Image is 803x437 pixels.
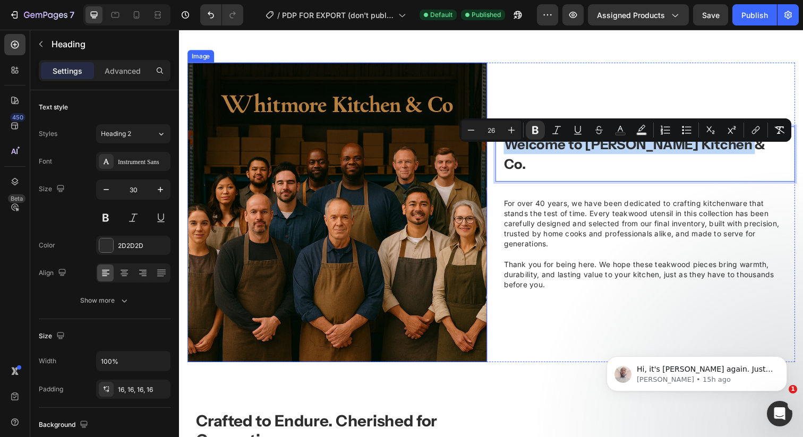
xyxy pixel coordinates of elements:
[693,4,728,25] button: Save
[331,235,608,264] span: Thank you for being here. We hope these teakwood pieces bring warmth, durability, and lasting val...
[472,10,501,20] span: Published
[732,4,777,25] button: Publish
[96,124,170,143] button: Heading 2
[4,4,79,25] button: 7
[8,194,25,203] div: Beta
[277,10,280,21] span: /
[118,157,168,167] div: Instrument Sans
[97,352,170,371] input: Auto
[179,30,803,437] iframe: Design area
[70,8,74,21] p: 7
[39,129,57,139] div: Styles
[118,385,168,395] div: 16, 16, 16, 16
[10,113,25,122] div: 450
[39,266,69,280] div: Align
[767,401,792,426] iframe: Intercom live chat
[741,10,768,21] div: Publish
[591,334,803,408] iframe: Intercom notifications message
[459,118,791,142] div: Editor contextual toolbar
[80,295,130,306] div: Show more
[17,390,263,429] strong: Crafted to Endure. Cherished for Generations.
[105,65,141,76] p: Advanced
[430,10,452,20] span: Default
[39,291,170,310] button: Show more
[588,4,689,25] button: Assigned Products
[53,65,82,76] p: Settings
[39,102,68,112] div: Text style
[39,418,90,432] div: Background
[789,385,797,393] span: 1
[101,129,131,139] span: Heading 2
[331,109,599,145] strong: Welcome to [PERSON_NAME] Kitchen & Co.
[200,4,243,25] div: Undo/Redo
[39,356,56,366] div: Width
[39,157,52,166] div: Font
[39,241,55,250] div: Color
[52,38,166,50] p: Heading
[702,11,720,20] span: Save
[39,182,67,196] div: Size
[118,241,168,251] div: 2D2D2D
[39,384,63,394] div: Padding
[282,10,394,21] span: PDP FOR EXPORT (don't publish)
[331,173,613,223] span: For over 40 years, we have been dedicated to crafting kitchenware that stands the test of time. E...
[323,99,629,155] h2: Rich Text Editor. Editing area: main
[39,329,67,344] div: Size
[597,10,665,21] span: Assigned Products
